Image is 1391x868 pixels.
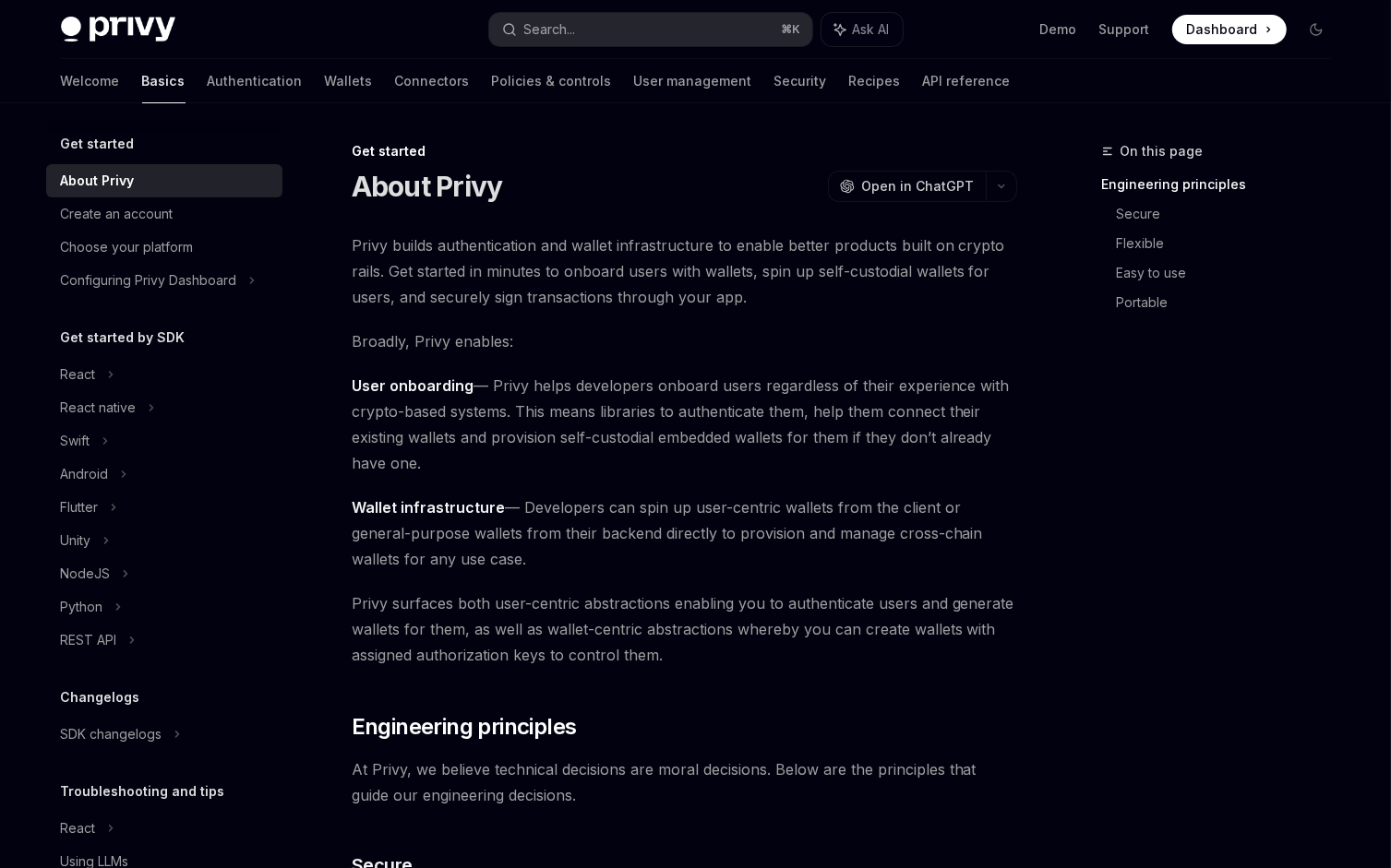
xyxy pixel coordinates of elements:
[61,686,140,708] h5: Changelogs
[524,18,576,41] div: Search...
[1117,258,1346,288] a: Easy to use
[61,596,103,618] div: Python
[352,376,474,395] strong: User onboarding
[352,373,1017,476] span: — Privy helps developers onboard users regardless of their experience with crypto-based systems. ...
[61,236,194,258] div: Choose your platform
[61,327,186,349] h5: Get started by SDK
[46,231,282,264] a: Choose your platform
[61,463,109,485] div: Android
[352,590,1017,668] span: Privy surfaces both user-centric abstractions enabling you to authenticate users and generate wal...
[352,756,1017,808] span: At Privy, we believe technical decisions are moral decisions. Below are the principles that guide...
[849,59,901,103] a: Recipes
[1187,20,1258,39] span: Dashboard
[46,197,282,231] a: Create an account
[61,430,90,452] div: Swift
[61,170,135,192] div: About Privy
[61,59,120,103] a: Welcome
[1117,288,1346,317] a: Portable
[1102,170,1346,199] a: Engineering principles
[208,59,303,103] a: Authentication
[352,170,503,203] h1: About Privy
[352,142,1017,161] div: Get started
[61,269,237,291] div: Configuring Privy Dashboard
[61,133,135,155] h5: Get started
[1121,140,1204,162] span: On this page
[61,397,137,419] div: React native
[782,22,801,37] span: ⌘ K
[774,59,827,103] a: Security
[395,59,470,103] a: Connectors
[923,59,1011,103] a: API reference
[352,232,1017,310] span: Privy builds authentication and wallet infrastructure to enable better products built on crypto r...
[61,17,175,42] img: dark logo
[61,563,111,585] div: NodeJS
[352,498,505,517] strong: Wallet infrastructure
[61,817,96,839] div: React
[862,177,975,196] span: Open in ChatGPT
[492,59,612,103] a: Policies & controls
[1117,199,1346,229] a: Secure
[61,629,117,651] div: REST API
[352,712,577,742] span: Engineering principles
[61,529,91,552] div: Unity
[325,59,373,103] a: Wallets
[142,59,186,103] a: Basics
[489,13,812,46] button: Search...⌘K
[828,171,986,202] button: Open in ChatGPT
[61,496,99,518] div: Flutter
[61,363,96,386] div: React
[352,328,1017,354] span: Broadly, Privy enables:
[352,494,1017,572] span: — Developers can spin up user-centric wallets from the client or general-purpose wallets from the...
[634,59,752,103] a: User management
[1172,15,1287,44] a: Dashboard
[61,723,162,745] div: SDK changelogs
[821,13,903,46] button: Ask AI
[61,203,174,225] div: Create an account
[61,780,225,803] h5: Troubleshooting and tips
[1040,20,1077,39] a: Demo
[1301,15,1331,44] button: Toggle dark mode
[1117,229,1346,258] a: Flexible
[46,164,282,197] a: About Privy
[853,20,890,39] span: Ask AI
[1099,20,1150,39] a: Support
